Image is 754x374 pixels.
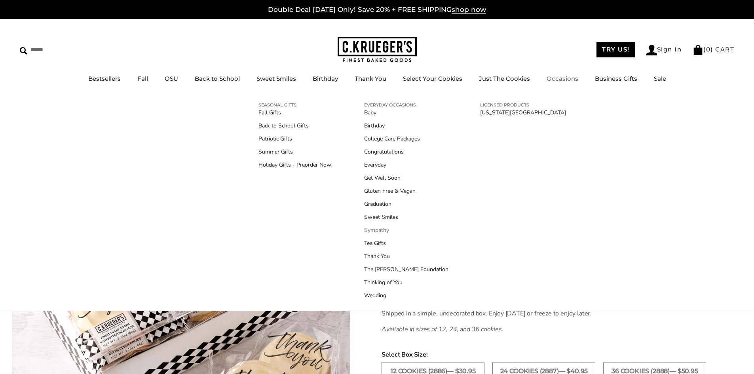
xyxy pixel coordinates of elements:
[195,75,240,82] a: Back to School
[646,45,682,55] a: Sign In
[364,265,448,273] a: The [PERSON_NAME] Foundation
[88,75,121,82] a: Bestsellers
[382,325,503,334] em: Available in sizes of 12, 24, and 36 cookies.
[364,122,448,130] a: Birthday
[268,6,486,14] a: Double Deal [DATE] Only! Save 20% + FREE SHIPPINGshop now
[364,174,448,182] a: Get Well Soon
[364,278,448,287] a: Thinking of You
[693,46,734,53] a: (0) CART
[706,46,711,53] span: 0
[258,101,332,108] a: SEASONAL GIFTS
[20,44,114,56] input: Search
[382,350,734,359] span: Select Box Size:
[595,75,637,82] a: Business Gifts
[364,135,448,143] a: College Care Packages
[258,161,332,169] a: Holiday Gifts - Preorder Now!
[364,291,448,300] a: Wedding
[479,75,530,82] a: Just The Cookies
[313,75,338,82] a: Birthday
[355,75,386,82] a: Thank You
[258,108,332,117] a: Fall Gifts
[382,309,598,318] p: Shipped in a simple, undecorated box. Enjoy [DATE] or freeze to enjoy later.
[364,101,448,108] a: EVERYDAY OCCASIONS
[165,75,178,82] a: OSU
[364,187,448,195] a: Gluten Free & Vegan
[256,75,296,82] a: Sweet Smiles
[338,37,417,63] img: C.KRUEGER'S
[364,148,448,156] a: Congratulations
[364,200,448,208] a: Graduation
[480,108,566,117] a: [US_STATE][GEOGRAPHIC_DATA]
[364,161,448,169] a: Everyday
[364,108,448,117] a: Baby
[452,6,486,14] span: shop now
[20,47,27,55] img: Search
[364,239,448,247] a: Tea Gifts
[364,213,448,221] a: Sweet Smiles
[258,148,332,156] a: Summer Gifts
[364,226,448,234] a: Sympathy
[596,42,635,57] a: TRY US!
[258,135,332,143] a: Patriotic Gifts
[364,252,448,260] a: Thank You
[547,75,578,82] a: Occasions
[137,75,148,82] a: Fall
[693,45,703,55] img: Bag
[258,122,332,130] a: Back to School Gifts
[654,75,666,82] a: Sale
[403,75,462,82] a: Select Your Cookies
[646,45,657,55] img: Account
[480,101,566,108] a: LICENSED PRODUCTS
